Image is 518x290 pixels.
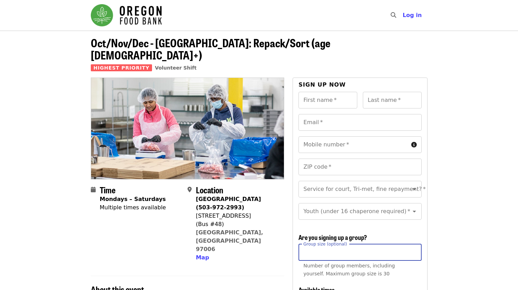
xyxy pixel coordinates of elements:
[188,186,192,193] i: map-marker-alt icon
[196,184,223,196] span: Location
[397,8,427,22] button: Log in
[303,241,347,246] span: Group size (optional)
[298,159,421,175] input: ZIP code
[298,233,367,242] span: Are you signing up a group?
[91,34,330,63] span: Oct/Nov/Dec - [GEOGRAPHIC_DATA]: Repack/Sort (age [DEMOGRAPHIC_DATA]+)
[91,78,284,179] img: Oct/Nov/Dec - Beaverton: Repack/Sort (age 10+) organized by Oregon Food Bank
[196,220,279,228] div: (Bus #48)
[298,136,408,153] input: Mobile number
[91,186,96,193] i: calendar icon
[100,196,166,202] strong: Mondays – Saturdays
[298,92,357,108] input: First name
[298,81,346,88] span: Sign up now
[298,114,421,131] input: Email
[196,229,263,252] a: [GEOGRAPHIC_DATA], [GEOGRAPHIC_DATA] 97006
[400,7,406,24] input: Search
[196,212,279,220] div: [STREET_ADDRESS]
[91,4,162,26] img: Oregon Food Bank - Home
[91,64,152,71] span: Highest Priority
[411,142,417,148] i: circle-info icon
[196,196,261,211] strong: [GEOGRAPHIC_DATA] (503-972-2993)
[409,184,419,194] button: Open
[298,244,421,261] input: [object Object]
[409,207,419,216] button: Open
[100,184,115,196] span: Time
[100,203,166,212] div: Multiple times available
[155,65,197,71] a: Volunteer Shift
[303,263,395,276] span: Number of group members, including yourself. Maximum group size is 30
[363,92,422,108] input: Last name
[196,253,209,262] button: Map
[403,12,422,18] span: Log in
[196,254,209,261] span: Map
[391,12,396,18] i: search icon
